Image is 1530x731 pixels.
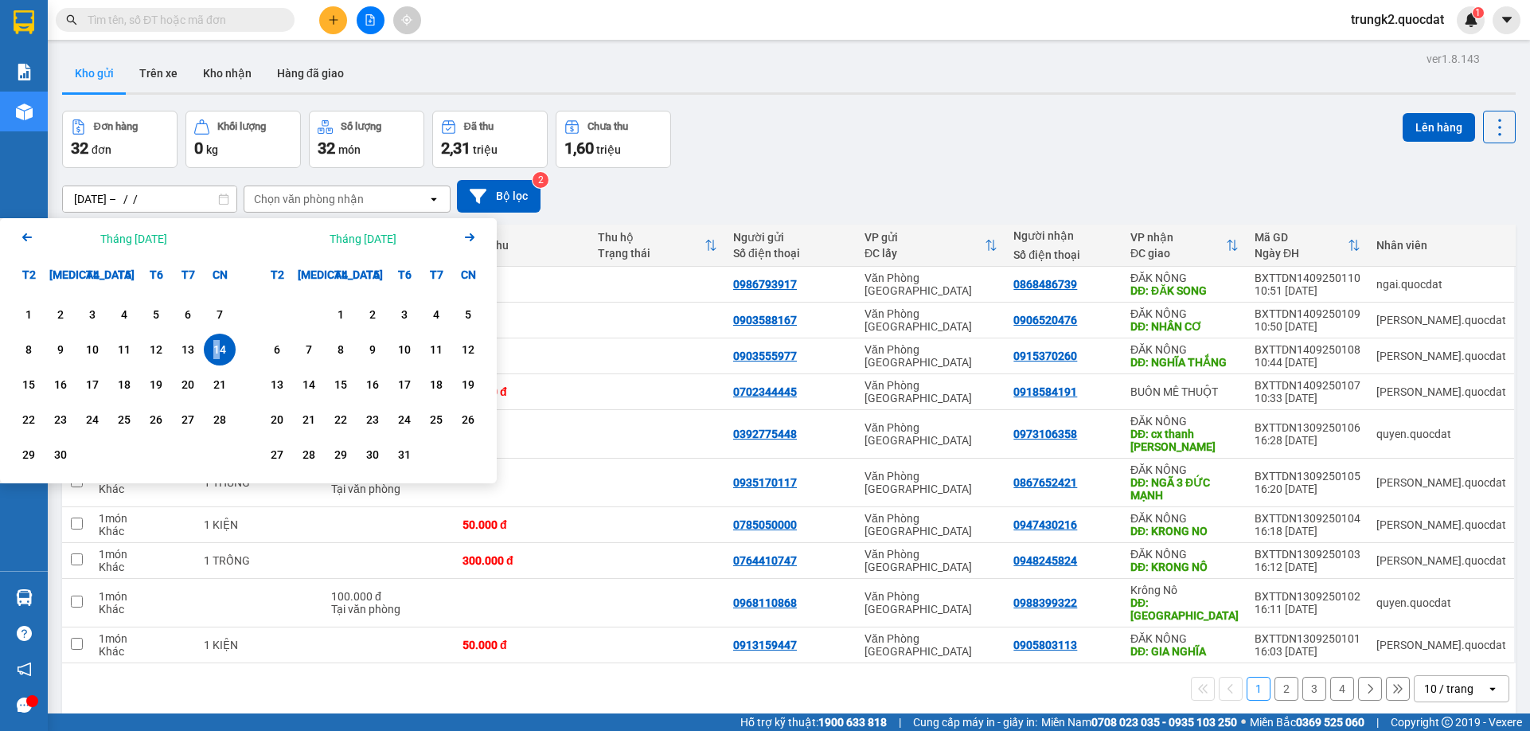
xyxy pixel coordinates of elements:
[1255,343,1360,356] div: BXTTDN1409250108
[357,299,388,330] div: Choose Thứ Năm, tháng 10 2 2025. It's available.
[533,172,548,188] sup: 2
[857,225,1005,267] th: Toggle SortBy
[266,375,288,394] div: 13
[361,445,384,464] div: 30
[733,350,797,362] div: 0903555977
[204,259,236,291] div: CN
[733,596,797,609] div: 0968110868
[1013,385,1077,398] div: 0918584191
[1464,13,1478,27] img: icon-new-feature
[865,590,997,616] div: Văn Phòng [GEOGRAPHIC_DATA]
[318,139,335,158] span: 32
[401,14,412,25] span: aim
[99,525,188,537] div: Khác
[145,410,167,429] div: 26
[1255,284,1360,297] div: 10:51 [DATE]
[18,410,40,429] div: 22
[266,410,288,429] div: 20
[172,369,204,401] div: Choose Thứ Bảy, tháng 09 20 2025. It's available.
[177,340,199,359] div: 13
[45,299,76,330] div: Choose Thứ Ba, tháng 09 2 2025. It's available.
[254,191,364,207] div: Chọn văn phòng nhận
[100,231,167,247] div: Tháng [DATE]
[865,272,997,297] div: Văn Phòng [GEOGRAPHIC_DATA]
[1130,525,1239,537] div: DĐ: KRONG NO
[357,334,388,365] div: Choose Thứ Năm, tháng 10 9 2025. It's available.
[457,340,479,359] div: 12
[865,379,997,405] div: Văn Phòng [GEOGRAPHIC_DATA]
[71,139,88,158] span: 32
[1130,548,1239,561] div: ĐĂK NÔNG
[388,299,420,330] div: Choose Thứ Sáu, tháng 10 3 2025. It's available.
[88,11,275,29] input: Tìm tên, số ĐT hoặc mã đơn
[1255,525,1360,537] div: 16:18 [DATE]
[45,259,76,291] div: [MEDICAL_DATA]
[865,548,997,573] div: Văn Phòng [GEOGRAPHIC_DATA]
[1130,584,1239,596] div: Krông Nô
[1122,225,1247,267] th: Toggle SortBy
[261,439,293,471] div: Choose Thứ Hai, tháng 10 27 2025. It's available.
[16,104,33,120] img: warehouse-icon
[177,375,199,394] div: 20
[330,375,352,394] div: 15
[1376,385,1506,398] div: simon.quocdat
[1130,596,1239,622] div: DĐ: quảng sơn
[1130,320,1239,333] div: DĐ: NHÂN CƠ
[425,410,447,429] div: 25
[325,334,357,365] div: Choose Thứ Tư, tháng 10 8 2025. It's available.
[598,247,705,260] div: Trạng thái
[733,554,797,567] div: 0764410747
[463,239,582,252] div: Chưa thu
[18,375,40,394] div: 15
[1255,320,1360,333] div: 10:50 [DATE]
[49,445,72,464] div: 30
[172,334,204,365] div: Choose Thứ Bảy, tháng 09 13 2025. It's available.
[49,340,72,359] div: 9
[457,305,479,324] div: 5
[587,121,628,132] div: Chưa thu
[177,410,199,429] div: 27
[204,299,236,330] div: Choose Chủ Nhật, tháng 09 7 2025. It's available.
[1130,385,1239,398] div: BUÔN MÊ THUỘT
[357,404,388,436] div: Choose Thứ Năm, tháng 10 23 2025. It's available.
[393,375,416,394] div: 17
[76,334,108,365] div: Choose Thứ Tư, tháng 09 10 2025. It's available.
[1376,554,1506,567] div: simon.quocdat
[1255,356,1360,369] div: 10:44 [DATE]
[190,54,264,92] button: Kho nhận
[172,259,204,291] div: T7
[865,247,985,260] div: ĐC lấy
[99,590,188,603] div: 1 món
[18,305,40,324] div: 1
[81,305,103,324] div: 3
[49,375,72,394] div: 16
[1255,548,1360,561] div: BXTTDN1309250103
[1376,476,1506,489] div: simon.quocdat
[596,143,621,156] span: triệu
[1255,231,1348,244] div: Mã GD
[425,340,447,359] div: 11
[1013,428,1077,440] div: 0973106358
[330,445,352,464] div: 29
[1424,681,1473,697] div: 10 / trang
[16,589,33,606] img: warehouse-icon
[1013,278,1077,291] div: 0868486739
[1013,596,1077,609] div: 0988399322
[140,334,172,365] div: Choose Thứ Sáu, tháng 09 12 2025. It's available.
[45,439,76,471] div: Choose Thứ Ba, tháng 09 30 2025. It's available.
[393,445,416,464] div: 31
[733,385,797,398] div: 0702344445
[1376,596,1506,609] div: quyen.quocdat
[298,340,320,359] div: 7
[18,228,37,249] button: Previous month.
[177,305,199,324] div: 6
[331,590,447,603] div: 100.000 đ
[13,404,45,436] div: Choose Thứ Hai, tháng 09 22 2025. It's available.
[338,143,361,156] span: món
[63,186,236,212] input: Select a date range.
[388,259,420,291] div: T6
[590,225,725,267] th: Toggle SortBy
[1013,476,1077,489] div: 0867652421
[457,410,479,429] div: 26
[733,428,797,440] div: 0392775448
